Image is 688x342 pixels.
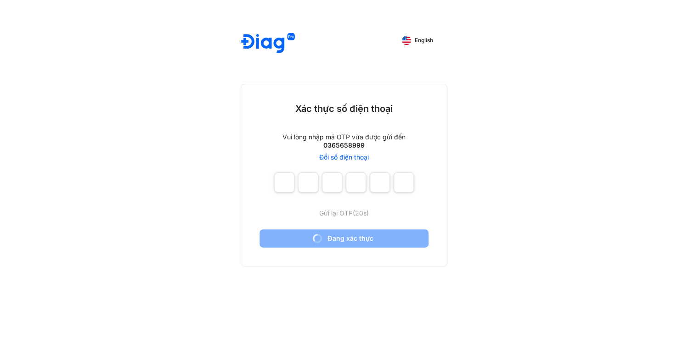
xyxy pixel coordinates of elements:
img: English [402,36,411,45]
img: logo [241,33,295,55]
div: Vui lòng nhập mã OTP vừa được gửi đến [282,133,406,141]
div: 0365658999 [323,141,365,149]
button: Đang xác thực [259,229,429,248]
div: Xác thực số điện thoại [295,103,393,115]
button: English [395,33,440,48]
span: English [415,37,433,44]
a: Đổi số điện thoại [319,153,369,161]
